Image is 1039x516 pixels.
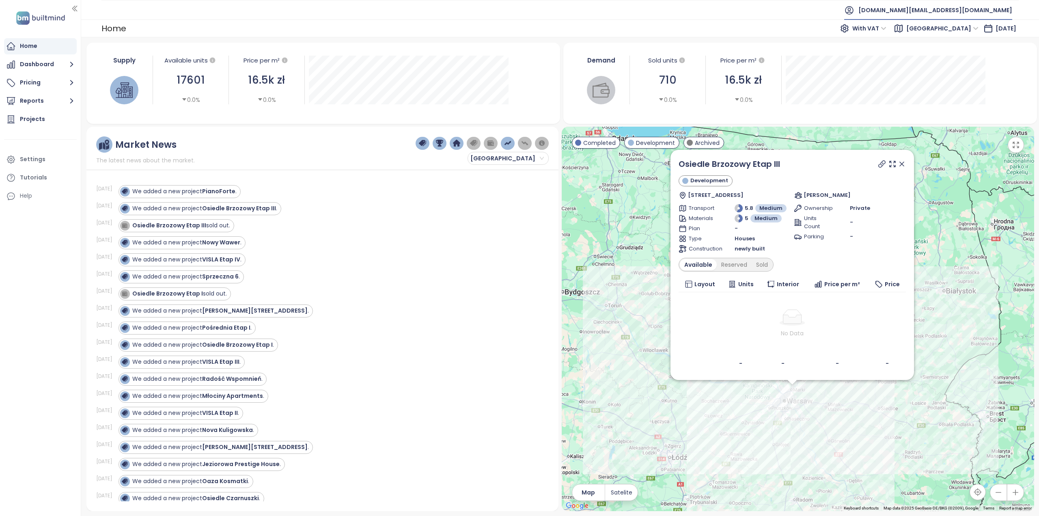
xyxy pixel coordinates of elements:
[122,495,127,501] img: icon
[132,392,264,400] div: We added a new project .
[96,492,116,499] div: [DATE]
[470,140,477,147] img: price-tag-grey.png
[202,494,259,502] strong: Osiedle Czarnuszki
[96,156,195,165] span: The latest news about the market.
[202,272,239,281] strong: Sprzeczna 6
[752,259,772,270] div: Sold
[132,375,263,383] div: We added a new project .
[122,376,127,382] img: icon
[804,204,832,212] span: Ownership
[132,221,206,229] strong: Osiedle Brzozowy Etap III
[132,409,239,417] div: We added a new project .
[96,475,116,482] div: [DATE]
[453,140,460,147] img: home-dark-blue.png
[132,221,230,230] div: sold out.
[803,191,850,199] span: [PERSON_NAME]
[4,111,77,127] a: Projects
[96,236,116,244] div: [DATE]
[658,95,677,104] div: 0.0%
[20,173,47,183] div: Tutorials
[122,308,127,313] img: icon
[844,505,879,511] button: Keyboard shortcuts
[122,393,127,399] img: icon
[20,41,37,51] div: Home
[132,272,240,281] div: We added a new project .
[257,95,276,104] div: 0.0%
[157,56,224,65] div: Available units
[132,494,260,503] div: We added a new project .
[202,324,250,332] strong: Pośrednia Etap I
[735,245,765,253] span: newly built
[132,238,241,247] div: We added a new project .
[96,458,116,465] div: [DATE]
[4,38,77,54] a: Home
[739,359,742,367] b: -
[634,56,701,65] div: Sold units
[738,280,753,289] span: Units
[679,158,780,170] a: Osiedle Brzozowy Etap III
[122,205,127,211] img: icon
[202,238,240,246] strong: Nowy Wawer
[14,10,67,26] img: logo
[858,0,1012,20] span: [DOMAIN_NAME][EMAIL_ADDRESS][DOMAIN_NAME]
[710,72,777,89] div: 16.5k zł
[781,359,785,367] b: -
[96,373,116,380] div: [DATE]
[717,259,752,270] div: Reserved
[116,82,133,99] img: house
[885,359,888,367] b: -
[4,75,77,91] button: Pricing
[689,235,717,243] span: Type
[233,72,300,89] div: 16.5k zł
[257,97,263,102] span: caret-down
[20,114,45,124] div: Projects
[96,287,116,295] div: [DATE]
[132,477,249,486] div: We added a new project .
[4,151,77,168] a: Settings
[850,204,870,212] span: Private
[611,488,632,497] span: Satelite
[96,407,116,414] div: [DATE]
[132,460,281,469] div: We added a new project .
[983,506,994,510] a: Terms (opens in new tab)
[996,24,1016,32] span: [DATE]
[99,140,109,150] img: ruler
[202,375,261,383] strong: Radość Wspomnień
[202,187,235,195] strong: PianoForte
[157,72,224,89] div: 17601
[132,204,277,213] div: We added a new project .
[122,478,127,484] img: icon
[593,82,610,99] img: wallet
[804,214,832,231] span: Units Count
[689,214,717,222] span: Materials
[734,97,740,102] span: caret-down
[695,138,720,147] span: Archived
[202,358,239,366] strong: VISLA Etap III
[132,426,254,434] div: We added a new project .
[132,358,241,366] div: We added a new project .
[122,274,127,279] img: icon
[96,322,116,329] div: [DATE]
[132,289,227,298] div: sold out.
[181,97,187,102] span: caret-down
[202,409,238,417] strong: VISLA Etap II
[689,225,717,233] span: Plan
[96,441,116,448] div: [DATE]
[122,291,127,296] img: icon
[132,443,309,451] div: We added a new project .
[122,461,127,467] img: icon
[694,280,715,289] span: Layout
[96,202,116,209] div: [DATE]
[884,506,978,510] span: Map data ©2025 GeoBasis-DE/BKG (©2009), Google
[122,325,127,330] img: icon
[101,21,126,36] div: Home
[96,270,116,278] div: [DATE]
[132,307,309,315] div: We added a new project .
[202,307,308,315] strong: [PERSON_NAME][STREET_ADDRESS]
[682,329,903,338] div: No Data
[745,214,748,222] span: 5
[20,154,45,164] div: Settings
[4,56,77,73] button: Dashboard
[582,488,595,497] span: Map
[436,140,443,147] img: trophy-dark-blue.png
